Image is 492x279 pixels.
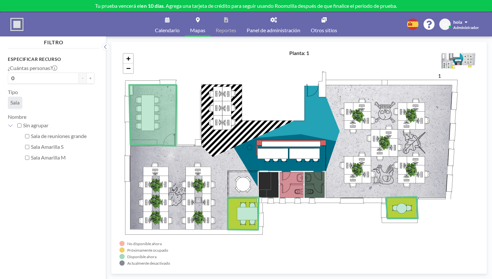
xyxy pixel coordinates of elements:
div: Próximamente ocupado [127,248,168,253]
span: − [126,64,130,72]
b: en 10 días [141,3,164,9]
a: Zoom in [123,54,133,63]
label: Tipo [8,89,18,95]
a: Otros sitios [306,12,342,36]
label: Nombre [8,114,26,120]
h4: FILTRO [8,36,100,46]
label: Sala de reuniones grande [31,133,94,139]
span: Mapas [190,28,205,33]
label: Sin agrupar [23,122,94,129]
h3: Especificar recurso [8,56,94,62]
button: + [87,73,94,84]
img: organization-logo [10,18,23,31]
span: Calendario [155,28,180,33]
span: Sala [10,99,20,105]
span: + [126,54,130,63]
span: Panel de administración [247,28,300,33]
label: Sala Amarilla M [31,154,94,161]
a: Calendario [150,12,185,36]
label: 1 [438,73,441,79]
div: Disponible ahora [127,254,157,259]
a: Reportes [211,12,241,36]
span: Reportes [216,28,236,33]
img: 090430091581d4631f939019bbb01169.png [438,50,479,71]
div: Actualmente desactivado [127,261,170,266]
a: Panel de administración [241,12,306,36]
div: No disponible ahora [127,241,162,246]
span: Otros sitios [311,28,337,33]
span: Administrador [453,25,479,30]
button: - [79,73,87,84]
span: hola [453,19,462,25]
label: Sala Amarilla S [31,144,94,150]
label: ¿Cuántas personas? [8,65,57,71]
span: H [443,21,447,27]
a: Zoom out [123,63,133,73]
h4: Planta: 1 [289,50,309,56]
a: Mapas [185,12,211,36]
